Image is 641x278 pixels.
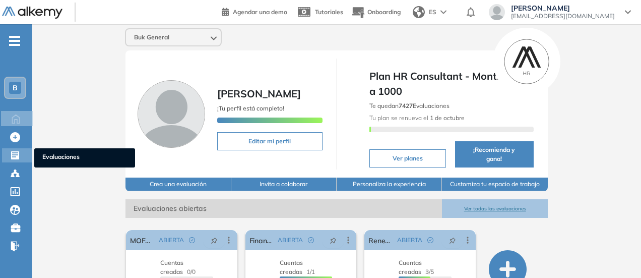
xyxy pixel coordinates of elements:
button: pushpin [441,232,464,248]
img: world [413,6,425,18]
b: 1 de octubre [428,114,465,122]
b: 7427 [399,102,413,109]
div: Widget de chat [460,161,641,278]
span: ABIERTA [397,236,422,245]
button: ¡Recomienda y gana! [455,141,534,168]
i: - [9,40,20,42]
span: Cuentas creadas [399,259,422,275]
span: pushpin [330,236,337,244]
img: Logo [2,7,62,19]
span: Tu plan se renueva el [369,114,465,122]
span: [PERSON_NAME] [511,4,615,12]
span: [PERSON_NAME] [217,87,301,100]
button: Personaliza la experiencia [337,178,442,191]
button: Crea una evaluación [125,178,231,191]
button: pushpin [322,232,344,248]
button: Customiza tu espacio de trabajo [442,178,547,191]
a: Agendar una demo [222,5,287,17]
span: Plan HR Consultant - Month - 701 a 1000 [369,69,534,99]
span: check-circle [308,237,314,243]
span: ES [429,8,436,17]
a: Finance Analyst | Col [249,230,274,250]
button: pushpin [203,232,225,248]
span: B [13,84,18,92]
img: Foto de perfil [138,80,205,148]
iframe: Chat Widget [460,161,641,278]
span: [EMAIL_ADDRESS][DOMAIN_NAME] [511,12,615,20]
button: Invita a colaborar [231,178,337,191]
span: Buk General [134,33,169,41]
button: Onboarding [351,2,401,23]
button: Ver todas las evaluaciones [442,199,547,218]
span: 1/1 [280,259,315,275]
span: check-circle [427,237,433,243]
span: 0/0 [160,259,196,275]
span: Tutoriales [315,8,343,16]
span: pushpin [449,236,456,244]
span: Evaluaciones [42,152,127,163]
span: ABIERTA [159,236,184,245]
span: ¡Tu perfil está completo! [217,104,284,112]
span: ABIERTA [278,236,303,245]
a: Renewal Consultant - Upselling [368,230,393,250]
a: MOFU - MX [130,230,155,250]
button: Editar mi perfil [217,132,322,150]
img: arrow [440,10,446,14]
span: Onboarding [367,8,401,16]
span: Cuentas creadas [160,259,183,275]
span: Te quedan Evaluaciones [369,102,450,109]
span: Agendar una demo [233,8,287,16]
span: Evaluaciones abiertas [125,199,442,218]
button: Ver planes [369,149,446,168]
span: check-circle [189,237,195,243]
span: Cuentas creadas [280,259,303,275]
span: pushpin [211,236,218,244]
span: 3/5 [399,259,434,275]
